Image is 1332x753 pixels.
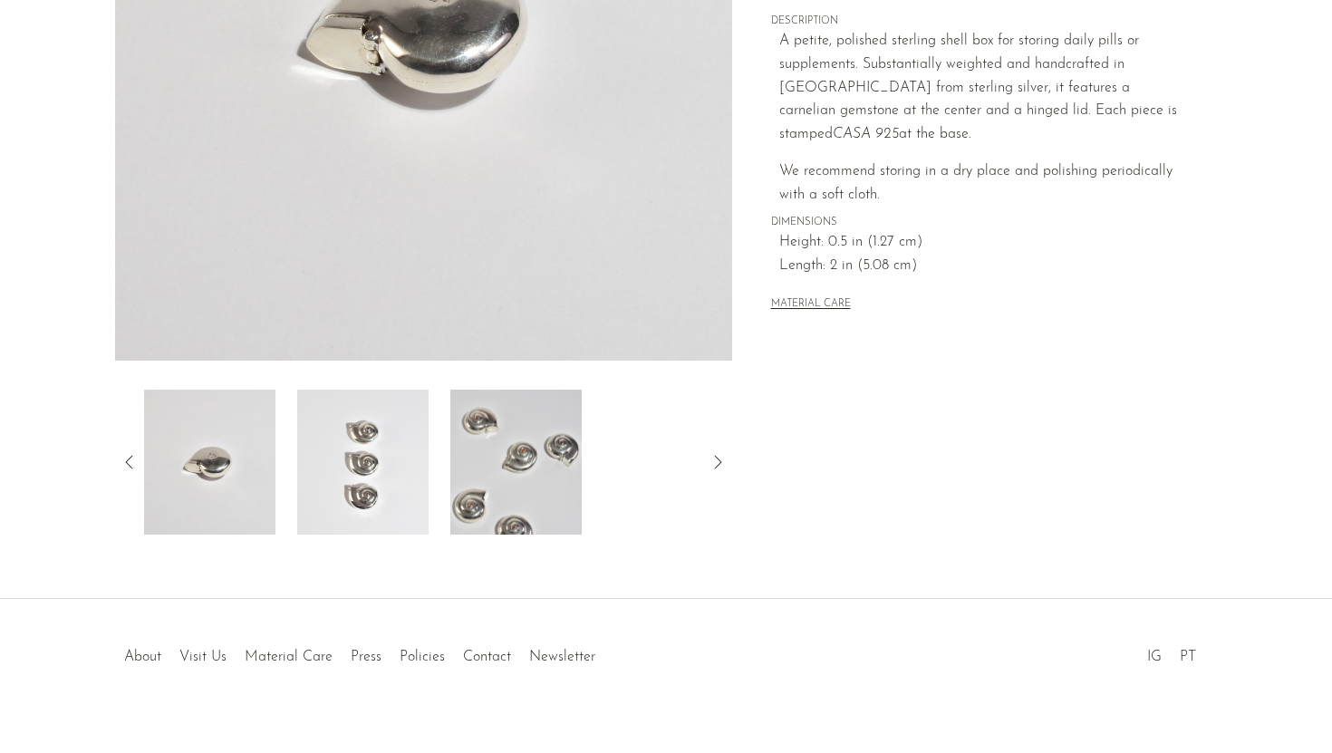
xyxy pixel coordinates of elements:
[833,127,899,141] em: CASA 925
[450,390,582,535] img: Sterling Shell Pillbox
[351,650,381,664] a: Press
[779,255,1179,278] span: Length: 2 in (5.08 cm)
[144,390,275,535] img: Sterling Shell Pillbox
[115,635,604,670] ul: Quick links
[179,650,227,664] a: Visit Us
[1180,650,1196,664] a: PT
[779,30,1179,146] p: A petite, polished sterling shell box for storing daily pills or supplements. Substantially weigh...
[771,14,1179,30] span: DESCRIPTION
[779,160,1179,207] p: We recommend storing in a dry place and polishing periodically with a soft cloth.
[245,650,333,664] a: Material Care
[297,390,429,535] img: Sterling Shell Pillbox
[1147,650,1162,664] a: IG
[124,650,161,664] a: About
[771,215,1179,231] span: DIMENSIONS
[463,650,511,664] a: Contact
[779,231,1179,255] span: Height: 0.5 in (1.27 cm)
[771,298,851,312] button: MATERIAL CARE
[1138,635,1205,670] ul: Social Medias
[400,650,445,664] a: Policies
